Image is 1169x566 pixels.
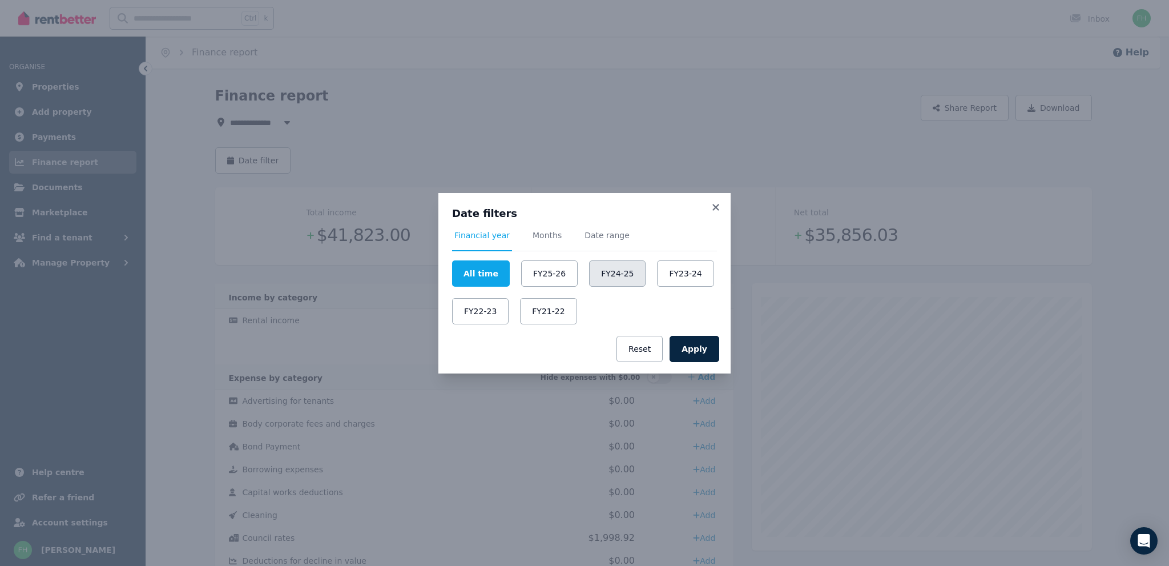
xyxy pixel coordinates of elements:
[657,260,714,287] button: FY23-24
[616,336,663,362] button: Reset
[454,230,510,241] span: Financial year
[520,298,577,324] button: FY21-22
[584,230,630,241] span: Date range
[452,230,717,251] nav: Tabs
[452,298,509,324] button: FY22-23
[1130,527,1158,555] div: Open Intercom Messenger
[670,336,719,362] button: Apply
[533,230,562,241] span: Months
[521,260,578,287] button: FY25-26
[452,260,510,287] button: All time
[452,207,717,220] h3: Date filters
[589,260,646,287] button: FY24-25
